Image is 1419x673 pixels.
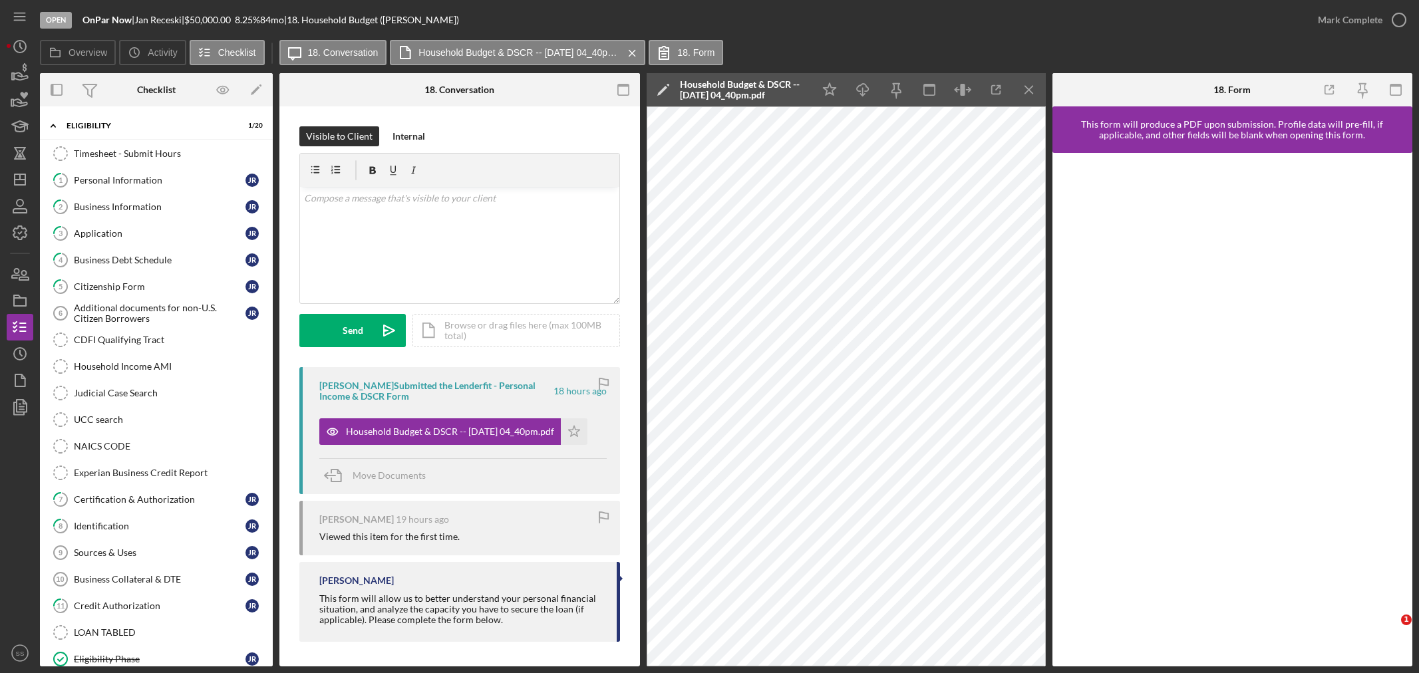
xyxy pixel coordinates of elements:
[74,574,245,585] div: Business Collateral & DTE
[390,40,645,65] button: Household Budget & DSCR -- [DATE] 04_40pm.pdf
[1305,7,1412,33] button: Mark Complete
[245,280,259,293] div: J R
[47,273,266,300] a: 5Citizenship FormJR
[306,126,373,146] div: Visible to Client
[82,15,134,25] div: |
[353,470,426,481] span: Move Documents
[1401,614,1412,625] span: 1
[47,167,266,194] a: 1Personal InformationJR
[82,14,132,25] b: OnPar Now
[47,380,266,406] a: Judicial Case Search
[299,314,406,347] button: Send
[47,566,266,593] a: 10Business Collateral & DTEJR
[74,494,245,505] div: Certification & Authorization
[279,40,387,65] button: 18. Conversation
[319,575,394,586] div: [PERSON_NAME]
[418,47,618,58] label: Household Budget & DSCR -- [DATE] 04_40pm.pdf
[74,521,245,531] div: Identification
[47,539,266,566] a: 9Sources & UsesJR
[40,12,72,29] div: Open
[74,468,265,478] div: Experian Business Credit Report
[74,388,265,398] div: Judicial Case Search
[59,176,63,184] tspan: 1
[74,175,245,186] div: Personal Information
[69,47,107,58] label: Overview
[1318,7,1382,33] div: Mark Complete
[284,15,459,25] div: | 18. Household Budget ([PERSON_NAME])
[47,300,266,327] a: 6Additional documents for non-U.S. Citizen BorrowersJR
[74,148,265,159] div: Timesheet - Submit Hours
[74,601,245,611] div: Credit Authorization
[245,599,259,612] div: J R
[245,200,259,213] div: J R
[245,652,259,666] div: J R
[47,406,266,433] a: UCC search
[47,247,266,273] a: 4Business Debt ScheduleJR
[74,441,265,452] div: NAICS CODE
[677,47,714,58] label: 18. Form
[649,40,723,65] button: 18. Form
[343,314,363,347] div: Send
[245,307,259,320] div: J R
[47,220,266,247] a: 3ApplicationJR
[74,228,245,239] div: Application
[134,15,184,25] div: Jan Receski |
[319,531,460,542] div: Viewed this item for the first time.
[59,202,63,211] tspan: 2
[218,47,256,58] label: Checklist
[74,281,245,292] div: Citizenship Form
[393,126,425,146] div: Internal
[47,593,266,619] a: 11Credit AuthorizationJR
[319,514,394,525] div: [PERSON_NAME]
[7,640,33,666] button: SS
[245,546,259,559] div: J R
[47,433,266,460] a: NAICS CODE
[59,309,63,317] tspan: 6
[396,514,449,525] time: 2025-08-25 19:35
[184,15,235,25] div: $50,000.00
[553,386,607,396] time: 2025-08-25 20:40
[47,194,266,220] a: 2Business InformationJR
[47,619,266,646] a: LOAN TABLED
[47,460,266,486] a: Experian Business Credit Report
[74,335,265,345] div: CDFI Qualifying Tract
[308,47,379,58] label: 18. Conversation
[74,627,265,638] div: LOAN TABLED
[47,140,266,167] a: Timesheet - Submit Hours
[67,122,230,130] div: Eligibility
[235,15,260,25] div: 8.25 %
[40,40,116,65] button: Overview
[137,84,176,95] div: Checklist
[74,654,245,664] div: Eligibility Phase
[1066,166,1401,653] iframe: Lenderfit form
[245,253,259,267] div: J R
[424,84,494,95] div: 18. Conversation
[1374,614,1406,646] iframe: Intercom live chat
[47,353,266,380] a: Household Income AMI
[386,126,432,146] button: Internal
[47,646,266,672] a: Eligibility PhaseJR
[148,47,177,58] label: Activity
[59,549,63,557] tspan: 9
[74,414,265,425] div: UCC search
[59,255,63,264] tspan: 4
[319,418,587,445] button: Household Budget & DSCR -- [DATE] 04_40pm.pdf
[190,40,265,65] button: Checklist
[59,521,63,530] tspan: 8
[1059,119,1406,140] div: This form will produce a PDF upon submission. Profile data will pre-fill, if applicable, and othe...
[319,380,552,402] div: [PERSON_NAME] Submitted the Lenderfit - Personal Income & DSCR Form
[319,593,603,625] div: This form will allow us to better understand your personal financial situation, and analyze the c...
[319,459,439,492] button: Move Documents
[680,79,806,100] div: Household Budget & DSCR -- [DATE] 04_40pm.pdf
[57,601,65,610] tspan: 11
[245,519,259,533] div: J R
[47,513,266,539] a: 8IdentificationJR
[16,650,25,657] text: SS
[245,493,259,506] div: J R
[59,495,63,503] tspan: 7
[56,575,64,583] tspan: 10
[74,303,245,324] div: Additional documents for non-U.S. Citizen Borrowers
[74,547,245,558] div: Sources & Uses
[59,229,63,237] tspan: 3
[245,227,259,240] div: J R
